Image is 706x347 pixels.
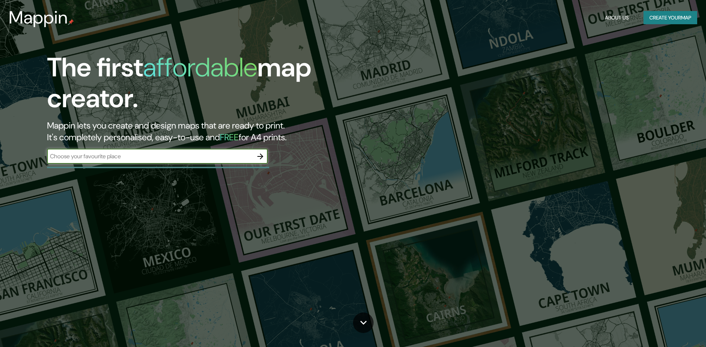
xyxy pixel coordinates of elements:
input: Choose your favourite place [47,152,253,160]
button: About Us [602,11,632,25]
h1: affordable [143,50,257,84]
button: Create yourmap [643,11,697,25]
img: mappin-pin [68,19,74,25]
h5: FREE [220,131,239,143]
h3: Mappin [9,7,68,28]
iframe: Help widget launcher [641,318,698,339]
h2: Mappin lets you create and design maps that are ready to print. It's completely personalised, eas... [47,120,400,143]
h1: The first map creator. [47,52,400,120]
